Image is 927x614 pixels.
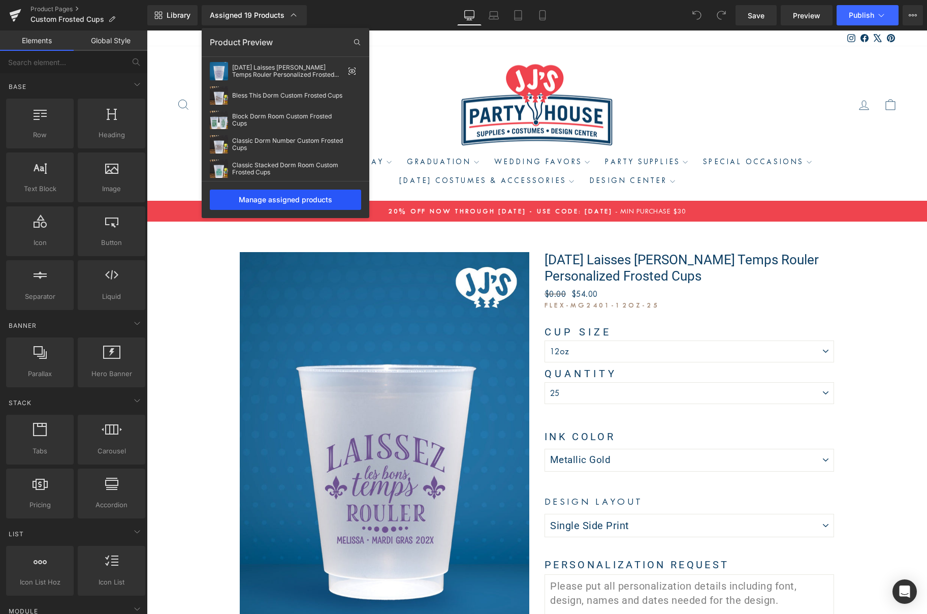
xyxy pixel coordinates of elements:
a: Laptop [482,5,506,25]
span: Preview [793,10,820,21]
summary: [DATE] Costumes & Accessories [244,141,435,160]
span: Custom Frosted Cups [30,15,104,23]
a: Product Pages [30,5,147,13]
summary: Special Occasions [549,122,672,141]
span: 20% OFF NOW THROUGH [DATE] - USE CODE: [DATE] [241,177,466,185]
summary: Design Center [435,141,536,160]
a: Mobile [530,5,555,25]
button: More [903,5,923,25]
span: Button [81,237,142,248]
span: Publish [849,11,874,19]
span: - MIN PURCHASE $30 [466,176,539,185]
span: Save [748,10,764,21]
div: Product Preview [202,34,369,50]
a: Preview [781,5,833,25]
div: Classic Dorm Number Custom Frosted Cups [232,137,344,151]
div: Block Dorm Room Custom Frosted Cups [232,113,344,127]
span: $0.00 [398,259,419,268]
span: Banner [8,321,38,330]
summary: Balloons [108,122,183,141]
button: Redo [711,5,731,25]
span: Liquid [81,291,142,302]
summary: Birthday [183,122,252,141]
span: List [8,529,25,539]
div: Open Intercom Messenger [892,579,917,604]
summary: Wedding Favors [340,122,451,141]
div: Manage assigned products [210,190,361,210]
span: Stack [8,398,33,408]
span: Tabs [9,446,71,456]
span: Icon List Hoz [9,577,71,588]
span: Ink Color [398,400,468,412]
div: Bless This Dorm Custom Frosted Cups [232,92,344,99]
span: Library [167,11,190,20]
span: Image [81,183,142,194]
a: New Library [147,5,198,25]
span: Carousel [81,446,142,456]
div: Assigned 19 Products [210,10,299,20]
span: Icon [9,237,71,248]
span: Heading [81,130,142,140]
span: Icon List [81,577,142,588]
span: PERSONALIZATION REQUEST [398,528,582,540]
span: $54.00 [425,257,451,270]
span: Accordion [81,500,142,510]
span: Base [8,82,27,91]
a: Global Style [74,30,147,51]
div: Classic Stacked Dorm Room Custom Frosted Cups [232,162,344,176]
a: Desktop [457,5,482,25]
label: Quantity [398,337,687,352]
span: Pricing [9,500,71,510]
span: Parallax [9,369,71,379]
span: Text Block [9,183,71,194]
span: design layout [398,466,496,477]
a: Tablet [506,5,530,25]
span: Row [9,130,71,140]
a: [DATE] Laisses [PERSON_NAME] Temps Rouler Personalized Frosted Cups [398,222,687,253]
button: Undo [687,5,707,25]
span: Separator [9,291,71,302]
summary: Party Supplies [451,122,549,141]
span: Hero Banner [81,369,142,379]
span: FLEX-MG2401-12oz-25 [398,271,513,279]
label: Cup Size [398,295,687,310]
button: Publish [837,5,899,25]
summary: Graduation [252,122,340,141]
img: JJ's Party House Custom Napkins, Custom Foam Cups, Custom Frosted Cups [314,31,466,117]
div: [DATE] Laisses [PERSON_NAME] Temps Rouler Personalized Frosted Cups [232,64,344,78]
img: Mardi Gras Laisses Les Bons Temps Rouler Personalized Frosted Cups [93,222,382,607]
